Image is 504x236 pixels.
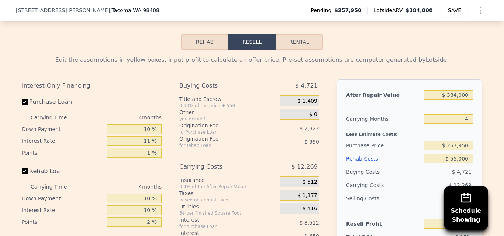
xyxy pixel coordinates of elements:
[22,147,104,159] div: Points
[22,99,28,105] input: Purchase Loan
[179,210,277,216] div: 3¢ per Finished Square Foot
[299,126,319,131] span: $ 2,322
[346,179,392,192] div: Carrying Costs
[179,135,262,142] div: Origination Fee
[309,111,317,118] span: $ 0
[334,7,362,14] span: $257,950
[311,7,334,14] span: Pending
[346,192,421,205] div: Selling Costs
[346,126,473,139] div: Less Estimate Costs:
[131,7,159,13] span: , WA 98408
[179,103,277,109] div: 0.33% of the price + 550
[449,182,472,188] span: $ 12,269
[346,152,421,165] div: Rehab Costs
[473,3,488,18] button: Show Options
[179,122,262,129] div: Origination Fee
[179,79,262,92] div: Buying Costs
[303,179,317,186] span: $ 512
[228,34,276,50] button: Resell
[179,203,277,210] div: Utilities
[304,139,319,145] span: $ 990
[179,129,262,135] div: for Purchase Loan
[22,193,104,204] div: Down Payment
[22,165,104,178] label: Rehab Loan
[31,112,79,123] div: Carrying Time
[295,79,318,92] span: $ 4,721
[22,56,482,64] div: Edit the assumptions in yellow boxes. Input profit to calculate an offer price. Pre-set assumptio...
[22,95,104,109] label: Purchase Loan
[22,216,104,228] div: Points
[346,88,421,102] div: After Repair Value
[346,112,421,126] div: Carrying Months
[82,181,162,193] div: 4 months
[31,181,79,193] div: Carrying Time
[444,186,488,230] button: ScheduleShowing
[179,223,262,229] div: for Purchase Loan
[442,4,467,17] button: SAVE
[22,168,28,174] input: Rehab Loan
[374,7,405,14] span: Lotside ARV
[303,205,317,212] span: $ 416
[346,139,421,152] div: Purchase Price
[179,116,277,122] div: you decide!
[276,34,323,50] button: Rental
[179,197,277,203] div: based on annual taxes
[179,190,277,197] div: Taxes
[82,112,162,123] div: 4 months
[110,7,159,14] span: , Tacoma
[22,79,162,92] div: Interest-Only Financing
[452,169,472,175] span: $ 4,721
[22,204,104,216] div: Interest Rate
[297,98,317,105] span: $ 1,409
[179,216,262,223] div: Interest
[297,192,317,199] span: $ 1,177
[22,135,104,147] div: Interest Rate
[16,7,110,14] span: [STREET_ADDRESS][PERSON_NAME]
[291,160,318,173] span: $ 12,269
[22,123,104,135] div: Down Payment
[405,7,433,13] span: $384,000
[179,95,277,103] div: Title and Escrow
[299,220,319,226] span: $ 8,512
[179,160,262,173] div: Carrying Costs
[179,184,277,190] div: 0.4% of the After Repair Value
[346,165,421,179] div: Buying Costs
[179,142,262,148] div: for Rehab Loan
[346,217,421,230] div: Resell Profit
[179,109,277,116] div: Other
[181,34,228,50] button: Rehab
[179,176,277,184] div: Insurance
